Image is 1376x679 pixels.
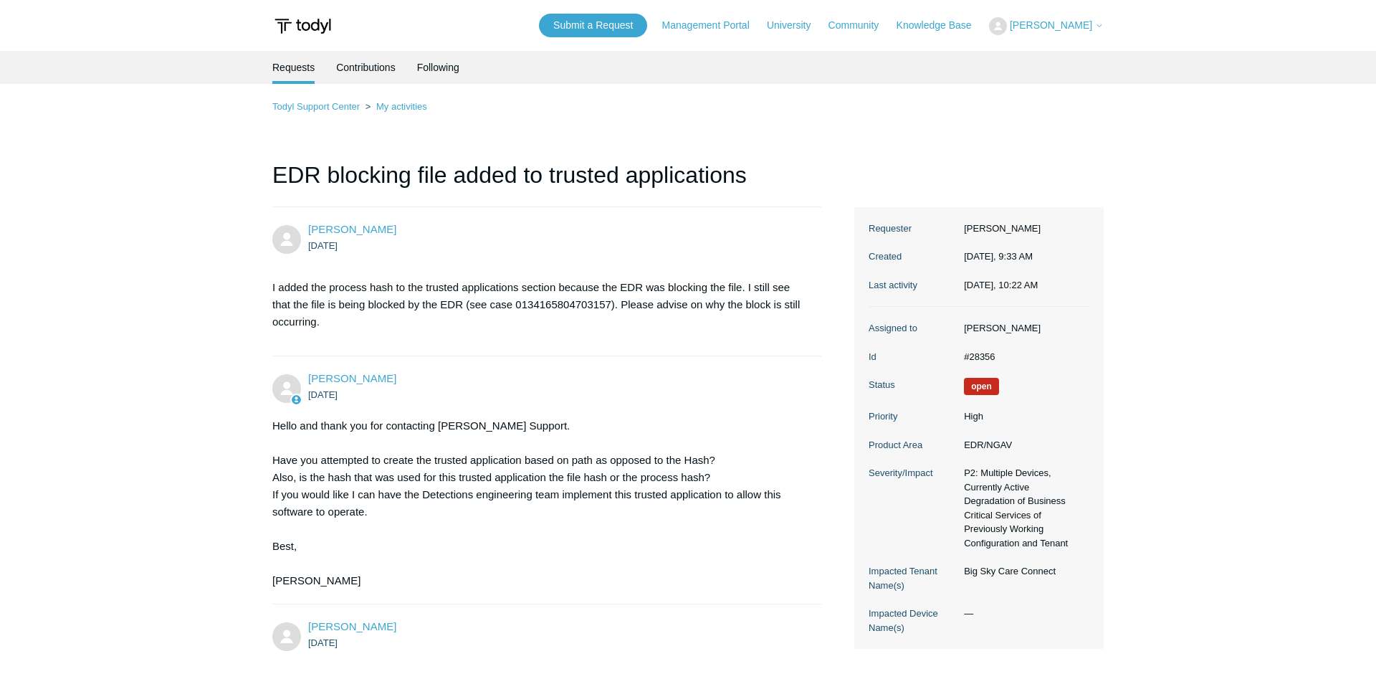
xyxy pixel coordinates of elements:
span: Thomas Bickford [308,223,396,235]
dt: Severity/Impact [869,466,957,480]
li: My activities [363,101,427,112]
dt: Last activity [869,278,957,293]
dt: Product Area [869,438,957,452]
a: [PERSON_NAME] [308,372,396,384]
li: Todyl Support Center [272,101,363,112]
time: 09/24/2025, 09:56 [308,389,338,400]
dt: Priority [869,409,957,424]
time: 09/24/2025, 09:33 [308,240,338,251]
dt: Status [869,378,957,392]
time: 09/25/2025, 10:22 [964,280,1038,290]
span: Kris Haire [308,372,396,384]
p: I added the process hash to the trusted applications section because the EDR was blocking the fil... [272,279,807,331]
h1: EDR blocking file added to trusted applications [272,158,821,207]
li: Requests [272,51,315,84]
dd: [PERSON_NAME] [957,222,1089,236]
dt: Created [869,250,957,264]
time: 09/24/2025, 09:33 [964,251,1033,262]
dt: Id [869,350,957,364]
dd: [PERSON_NAME] [957,321,1089,336]
a: Community [828,18,894,33]
a: Contributions [336,51,396,84]
a: Submit a Request [539,14,647,37]
a: University [767,18,825,33]
dt: Requester [869,222,957,236]
a: [PERSON_NAME] [308,223,396,235]
span: We are working on a response for you [964,378,999,395]
dd: EDR/NGAV [957,438,1089,452]
dd: — [957,607,1089,621]
a: Todyl Support Center [272,101,360,112]
div: Hello and thank you for contacting [PERSON_NAME] Support. Have you attempted to create the truste... [272,417,807,589]
a: My activities [376,101,427,112]
dd: #28356 [957,350,1089,364]
a: [PERSON_NAME] [308,620,396,632]
a: Knowledge Base [897,18,986,33]
span: [PERSON_NAME] [1010,19,1092,31]
dt: Impacted Tenant Name(s) [869,564,957,592]
dd: P2: Multiple Devices, Currently Active Degradation of Business Critical Services of Previously Wo... [957,466,1089,550]
dt: Assigned to [869,321,957,336]
time: 09/24/2025, 10:05 [308,637,338,648]
a: Management Portal [662,18,764,33]
span: Thomas Bickford [308,620,396,632]
a: Following [417,51,459,84]
img: Todyl Support Center Help Center home page [272,13,333,39]
dt: Impacted Device Name(s) [869,607,957,635]
dd: High [957,409,1089,424]
button: [PERSON_NAME] [989,17,1104,35]
dd: Big Sky Care Connect [957,564,1089,579]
